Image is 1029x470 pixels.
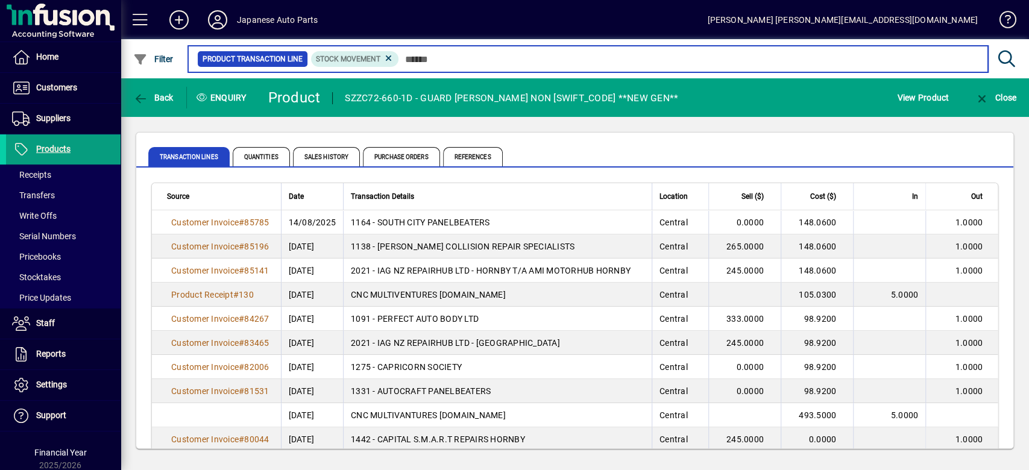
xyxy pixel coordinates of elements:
[12,231,76,241] span: Serial Numbers
[171,386,239,396] span: Customer Invoice
[659,290,688,299] span: Central
[167,433,274,446] a: Customer Invoice#80044
[12,272,61,282] span: Stocktakes
[12,170,51,180] span: Receipts
[961,87,1029,108] app-page-header-button: Close enquiry
[891,290,919,299] span: 5.0000
[990,2,1014,42] a: Knowledge Base
[781,331,853,355] td: 98.9200
[36,83,77,92] span: Customers
[36,144,71,154] span: Products
[781,379,853,403] td: 98.9200
[281,403,344,427] td: [DATE]
[343,210,652,234] td: 1164 - SOUTH CITY PANELBEATERS
[244,386,269,396] span: 81531
[6,226,121,246] a: Serial Numbers
[6,73,121,103] a: Customers
[659,338,688,348] span: Central
[121,87,187,108] app-page-header-button: Back
[6,339,121,369] a: Reports
[781,307,853,331] td: 98.9200
[281,355,344,379] td: [DATE]
[36,318,55,328] span: Staff
[707,10,978,30] div: [PERSON_NAME] [PERSON_NAME][EMAIL_ADDRESS][DOMAIN_NAME]
[659,266,688,275] span: Central
[781,234,853,258] td: 148.0600
[781,258,853,283] td: 148.0600
[343,355,652,379] td: 1275 - CAPRICORN SOCIETY
[716,190,775,203] div: Sell ($)
[244,362,269,372] span: 82006
[281,427,344,451] td: [DATE]
[12,252,61,262] span: Pricebooks
[133,54,174,64] span: Filter
[244,314,269,324] span: 84267
[12,190,55,200] span: Transfers
[171,290,233,299] span: Product Receipt
[171,362,239,372] span: Customer Invoice
[897,88,949,107] span: View Product
[955,266,983,275] span: 1.0000
[198,9,237,31] button: Profile
[343,403,652,427] td: CNC MULTIVANTURES [DOMAIN_NAME]
[289,190,304,203] span: Date
[708,258,781,283] td: 245.0000
[6,287,121,308] a: Price Updates
[6,42,121,72] a: Home
[281,379,344,403] td: [DATE]
[130,87,177,108] button: Back
[955,242,983,251] span: 1.0000
[6,401,121,431] a: Support
[343,331,652,355] td: 2021 - IAG NZ REPAIRHUB LTD - [GEOGRAPHIC_DATA]
[171,242,239,251] span: Customer Invoice
[12,211,57,221] span: Write Offs
[708,427,781,451] td: 245.0000
[912,190,918,203] span: In
[36,113,71,123] span: Suppliers
[187,88,259,107] div: Enquiry
[659,410,688,420] span: Central
[343,427,652,451] td: 1442 - CAPITAL S.M.A.R.T REPAIRS HORNBY
[781,210,853,234] td: 148.0600
[343,258,652,283] td: 2021 - IAG NZ REPAIRHUB LTD - HORNBY T/A AMI MOTORHUB HORNBY
[6,164,121,185] a: Receipts
[974,93,1016,102] span: Close
[244,218,269,227] span: 85785
[6,104,121,134] a: Suppliers
[237,10,318,30] div: Japanese Auto Parts
[781,355,853,379] td: 98.9200
[708,355,781,379] td: 0.0000
[167,216,274,229] a: Customer Invoice#85785
[239,314,244,324] span: #
[345,89,678,108] div: SZZC72-660-1D - GUARD [PERSON_NAME] NON [SWIFT_CODE] **NEW GEN**
[171,266,239,275] span: Customer Invoice
[281,283,344,307] td: [DATE]
[781,283,853,307] td: 105.0300
[239,290,254,299] span: 130
[788,190,847,203] div: Cost ($)
[167,190,274,203] div: Source
[233,290,239,299] span: #
[167,288,258,301] a: Product Receipt#130
[708,210,781,234] td: 0.0000
[281,210,344,234] td: 14/08/2025
[741,190,764,203] span: Sell ($)
[281,234,344,258] td: [DATE]
[6,309,121,339] a: Staff
[891,410,919,420] span: 5.0000
[659,190,701,203] div: Location
[6,370,121,400] a: Settings
[343,234,652,258] td: 1138 - [PERSON_NAME] COLLISION REPAIR SPECIALISTS
[316,55,380,63] span: Stock movement
[244,242,269,251] span: 85196
[955,314,983,324] span: 1.0000
[167,190,189,203] span: Source
[34,448,87,457] span: Financial Year
[343,283,652,307] td: CNC MULTIVENTURES [DOMAIN_NAME]
[268,88,321,107] div: Product
[167,264,274,277] a: Customer Invoice#85141
[781,403,853,427] td: 493.5000
[708,234,781,258] td: 265.0000
[167,384,274,398] a: Customer Invoice#81531
[133,93,174,102] span: Back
